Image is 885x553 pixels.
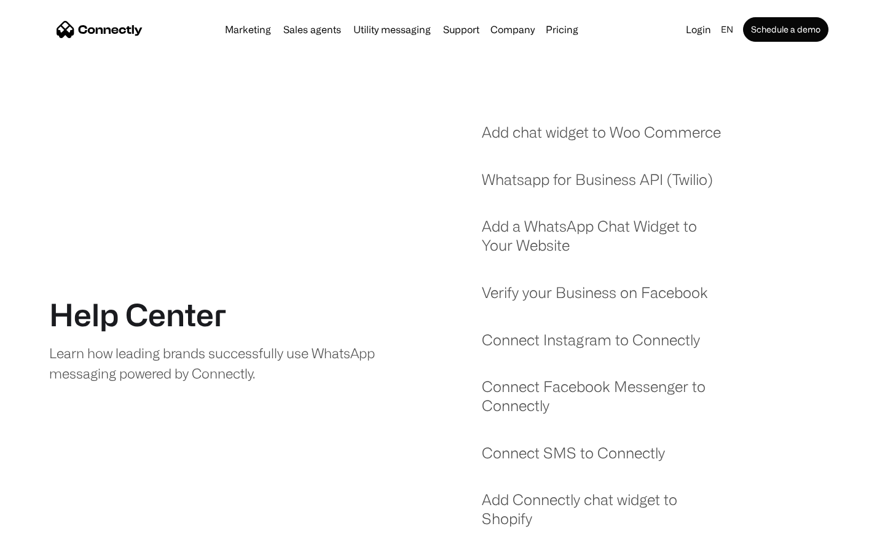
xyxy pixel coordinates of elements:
a: home [57,20,143,39]
ul: Language list [25,531,74,549]
a: Marketing [220,25,276,34]
a: Add Connectly chat widget to Shopify [482,490,730,540]
a: Support [438,25,484,34]
a: Connect Facebook Messenger to Connectly [482,377,730,427]
div: Company [490,21,535,38]
a: Whatsapp for Business API (Twilio) [482,170,713,202]
a: Connect Instagram to Connectly [482,331,700,362]
a: Utility messaging [348,25,436,34]
a: Pricing [541,25,583,34]
div: en [721,21,733,38]
div: en [716,21,741,38]
h1: Help Center [49,296,226,333]
div: Company [487,21,538,38]
a: Verify your Business on Facebook [482,283,708,315]
a: Add a WhatsApp Chat Widget to Your Website [482,217,730,267]
div: Learn how leading brands successfully use WhatsApp messaging powered by Connectly. [49,343,385,383]
a: Add chat widget to Woo Commerce [482,123,721,154]
a: Connect SMS to Connectly [482,444,665,475]
aside: Language selected: English [12,530,74,549]
a: Sales agents [278,25,346,34]
a: Login [681,21,716,38]
a: Schedule a demo [743,17,828,42]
